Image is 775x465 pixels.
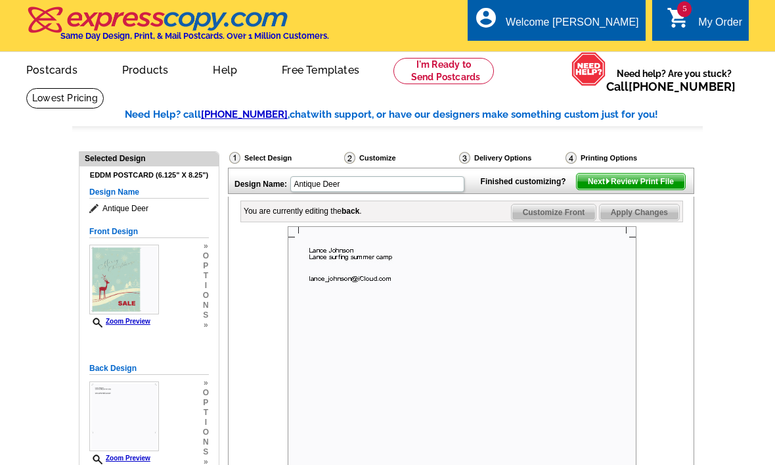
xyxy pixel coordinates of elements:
a: Zoom Preview [89,454,150,462]
h4: EDDM Postcard (6.125" x 8.25") [89,171,209,180]
span: t [203,408,209,418]
span: Next Review Print File [577,174,685,189]
img: Customize [344,152,355,164]
a: 5 shopping_cart My Order [667,14,742,31]
span: p [203,261,209,271]
h5: Design Name [89,186,209,199]
img: Delivery Options [459,152,470,164]
a: Help [192,53,258,84]
span: » [203,241,209,251]
span: i [203,281,209,291]
a: Postcards [5,53,99,84]
span: Call [606,80,736,93]
strong: Finished customizing? [481,177,574,186]
span: chat [290,109,311,120]
img: Select Design [229,152,240,164]
span: n [203,301,209,310]
span: o [203,251,209,261]
div: You are currently editing the . [244,205,362,217]
span: o [203,428,209,437]
a: [PHONE_NUMBER] [629,80,736,93]
strong: Design Name: [234,180,287,189]
img: help [571,52,606,86]
span: Antique Deer [89,202,209,215]
img: button-next-arrow-white.png [605,178,611,184]
span: o [203,388,209,398]
img: Z18903276_00001_1.jpg [89,245,159,314]
a: Free Templates [261,53,380,84]
span: p [203,398,209,408]
img: Printing Options & Summary [565,152,577,164]
span: Customize Front [512,205,596,220]
span: » [203,320,209,330]
span: 5 [677,1,692,17]
span: t [203,271,209,281]
i: account_circle [474,6,498,30]
iframe: LiveChat chat widget [590,424,775,465]
span: n [203,437,209,447]
div: Selected Design [79,152,219,164]
div: Printing Options [564,151,681,164]
span: s [203,447,209,457]
a: Products [101,53,190,84]
div: Customize [343,151,458,168]
img: Z18903276_00001_2.jpg [89,381,159,451]
div: My Order [698,16,742,35]
span: s [203,310,209,320]
div: Welcome [PERSON_NAME] [506,16,638,35]
a: Same Day Design, Print, & Mail Postcards. Over 1 Million Customers. [26,16,329,41]
span: Apply Changes [600,205,679,220]
b: back [342,207,359,216]
i: shopping_cart [667,6,690,30]
div: Need Help? call , with support, or have our designers make something custom just for you! [125,107,703,122]
h5: Front Design [89,226,209,238]
div: Delivery Options [458,151,564,164]
div: Select Design [228,151,343,168]
span: » [203,378,209,388]
span: o [203,291,209,301]
h5: Back Design [89,362,209,375]
a: [PHONE_NUMBER] [201,109,288,120]
span: i [203,418,209,428]
h4: Same Day Design, Print, & Mail Postcards. Over 1 Million Customers. [60,31,329,41]
span: Need help? Are you stuck? [606,67,742,93]
a: Zoom Preview [89,318,150,325]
